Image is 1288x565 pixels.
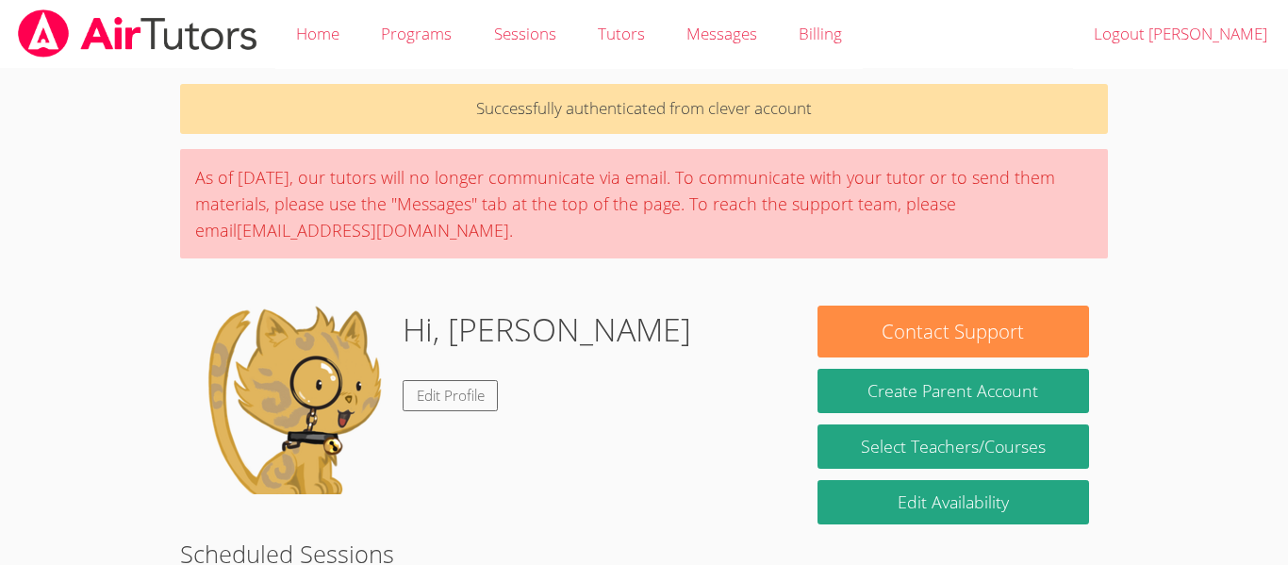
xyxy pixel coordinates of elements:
h1: Hi, [PERSON_NAME] [403,306,691,354]
p: Successfully authenticated from clever account [180,84,1108,134]
button: Create Parent Account [817,369,1089,413]
button: Contact Support [817,306,1089,357]
a: Select Teachers/Courses [817,424,1089,469]
div: As of [DATE], our tutors will no longer communicate via email. To communicate with your tutor or ... [180,149,1108,258]
a: Edit Profile [403,380,499,411]
img: default.png [199,306,388,494]
a: Edit Availability [817,480,1089,524]
img: airtutors_banner-c4298cdbf04f3fff15de1276eac7730deb9818008684d7c2e4769d2f7ddbe033.png [16,9,259,58]
span: Messages [686,23,757,44]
